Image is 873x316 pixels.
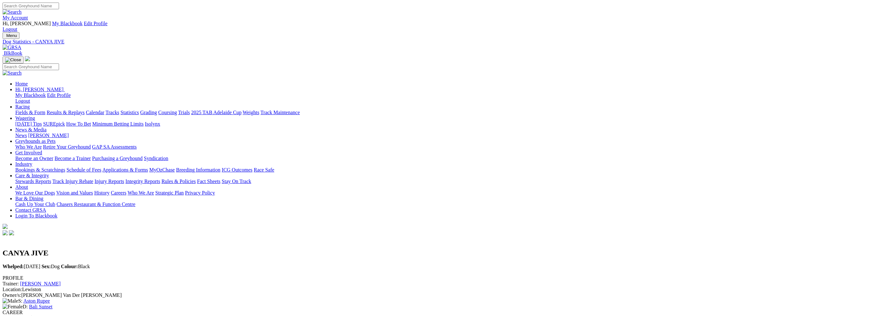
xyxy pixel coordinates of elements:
[3,304,23,310] img: Female
[61,264,78,269] b: Colour:
[140,110,157,115] a: Grading
[15,104,30,109] a: Racing
[125,179,160,184] a: Integrity Reports
[20,281,61,286] a: [PERSON_NAME]
[5,57,21,62] img: Close
[3,70,22,76] img: Search
[15,184,28,190] a: About
[15,133,27,138] a: News
[92,156,143,161] a: Purchasing a Greyhound
[23,298,50,304] a: Aston Rupee
[3,26,17,32] a: Logout
[15,115,35,121] a: Wagering
[155,190,184,195] a: Strategic Plan
[55,156,91,161] a: Become a Trainer
[15,92,870,104] div: Hi, [PERSON_NAME]
[47,92,71,98] a: Edit Profile
[15,127,47,132] a: News & Media
[254,167,274,173] a: Race Safe
[15,87,65,92] a: Hi, [PERSON_NAME]
[145,121,160,127] a: Isolynx
[121,110,139,115] a: Statistics
[3,39,870,45] a: Dog Statistics - CANYA JIVE
[15,202,55,207] a: Cash Up Your Club
[15,110,870,115] div: Racing
[3,249,870,257] h2: CANYA JIVE
[15,190,870,196] div: About
[15,167,65,173] a: Bookings & Scratchings
[28,133,69,138] a: [PERSON_NAME]
[3,281,19,286] span: Trainer:
[261,110,300,115] a: Track Maintenance
[3,21,51,26] span: Hi, [PERSON_NAME]
[176,167,220,173] a: Breeding Information
[66,167,101,173] a: Schedule of Fees
[144,156,168,161] a: Syndication
[158,110,177,115] a: Coursing
[3,264,24,269] b: Whelped:
[15,92,46,98] a: My Blackbook
[3,310,870,315] div: CAREER
[56,190,93,195] a: Vision and Values
[15,161,32,167] a: Industry
[15,121,42,127] a: [DATE] Tips
[15,87,63,92] span: Hi, [PERSON_NAME]
[3,32,19,39] button: Toggle navigation
[3,63,59,70] input: Search
[43,121,65,127] a: SUREpick
[222,179,251,184] a: Stay On Track
[15,150,42,155] a: Get Involved
[84,21,107,26] a: Edit Profile
[6,33,17,38] span: Menu
[43,144,91,150] a: Retire Your Greyhound
[47,110,85,115] a: Results & Replays
[222,167,252,173] a: ICG Outcomes
[185,190,215,195] a: Privacy Policy
[149,167,175,173] a: MyOzChase
[41,264,51,269] b: Sex:
[41,264,60,269] span: Dog
[3,224,8,229] img: logo-grsa-white.png
[15,133,870,138] div: News & Media
[15,98,30,104] a: Logout
[29,304,52,309] a: Bali Sunset
[3,287,22,292] span: Location:
[4,50,22,56] span: BlkBook
[3,9,22,15] img: Search
[15,207,46,213] a: Contact GRSA
[15,121,870,127] div: Wagering
[3,15,28,20] a: My Account
[9,230,14,235] img: twitter.svg
[52,179,93,184] a: Track Injury Rebate
[92,144,137,150] a: GAP SA Assessments
[161,179,196,184] a: Rules & Policies
[66,121,91,127] a: How To Bet
[15,144,42,150] a: Who We Are
[3,264,40,269] span: [DATE]
[86,110,104,115] a: Calendar
[15,202,870,207] div: Bar & Dining
[56,202,135,207] a: Chasers Restaurant & Function Centre
[15,138,55,144] a: Greyhounds as Pets
[92,121,144,127] a: Minimum Betting Limits
[3,298,22,304] span: S:
[3,50,22,56] a: BlkBook
[15,196,43,201] a: Bar & Dining
[3,56,24,63] button: Toggle navigation
[25,56,30,61] img: logo-grsa-white.png
[128,190,154,195] a: Who We Are
[94,179,124,184] a: Injury Reports
[3,292,21,298] span: Owner/s:
[3,275,870,281] div: PROFILE
[3,298,18,304] img: Male
[3,287,870,292] div: Lewiston
[15,81,28,86] a: Home
[3,3,59,9] input: Search
[15,190,55,195] a: We Love Our Dogs
[15,173,49,178] a: Care & Integrity
[94,190,109,195] a: History
[15,179,870,184] div: Care & Integrity
[106,110,119,115] a: Tracks
[191,110,241,115] a: 2025 TAB Adelaide Cup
